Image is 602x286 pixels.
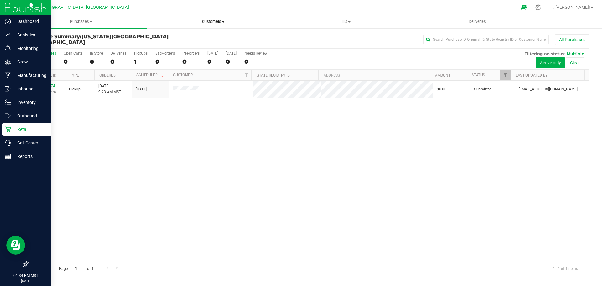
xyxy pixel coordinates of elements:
[11,45,49,52] p: Monitoring
[534,4,542,10] div: Manage settings
[155,58,175,65] div: 0
[517,1,531,13] span: Open Ecommerce Menu
[182,51,200,56] div: Pre-orders
[134,51,148,56] div: PickUps
[5,72,11,78] inline-svg: Manufacturing
[147,15,279,28] a: Customers
[64,51,82,56] div: Open Carts
[207,58,218,65] div: 0
[147,19,279,24] span: Customers
[11,58,49,66] p: Grow
[474,86,492,92] span: Submitted
[110,51,126,56] div: Deliveries
[3,278,49,283] p: [DATE]
[226,51,237,56] div: [DATE]
[279,19,411,24] span: Tills
[525,51,565,56] span: Filtering on status:
[241,70,251,80] a: Filter
[5,32,11,38] inline-svg: Analytics
[18,5,129,10] span: [US_STATE][GEOGRAPHIC_DATA] [GEOGRAPHIC_DATA]
[173,73,193,77] a: Customer
[5,59,11,65] inline-svg: Grow
[11,99,49,106] p: Inventory
[15,15,147,28] a: Purchases
[11,18,49,25] p: Dashboard
[536,57,565,68] button: Active only
[5,18,11,24] inline-svg: Dashboard
[72,264,83,273] input: 1
[11,72,49,79] p: Manufacturing
[5,45,11,51] inline-svg: Monitoring
[90,58,103,65] div: 0
[207,51,218,56] div: [DATE]
[15,19,147,24] span: Purchases
[548,264,583,273] span: 1 - 1 of 1 items
[136,86,147,92] span: [DATE]
[437,86,446,92] span: $0.00
[5,99,11,105] inline-svg: Inventory
[244,58,267,65] div: 0
[5,140,11,146] inline-svg: Call Center
[549,5,590,10] span: Hi, [PERSON_NAME]!
[6,236,25,255] iframe: Resource center
[257,73,290,78] a: State Registry ID
[460,19,494,24] span: Deliveries
[516,73,547,78] a: Last Updated By
[226,58,237,65] div: 0
[244,51,267,56] div: Needs Review
[519,86,578,92] span: [EMAIL_ADDRESS][DOMAIN_NAME]
[11,139,49,147] p: Call Center
[318,70,430,81] th: Address
[28,34,169,45] span: [US_STATE][GEOGRAPHIC_DATA] [GEOGRAPHIC_DATA]
[99,73,116,78] a: Ordered
[11,126,49,133] p: Retail
[279,15,411,28] a: Tills
[134,58,148,65] div: 1
[155,51,175,56] div: Back-orders
[11,112,49,120] p: Outbound
[566,57,584,68] button: Clear
[5,153,11,159] inline-svg: Reports
[472,73,485,77] a: Status
[64,58,82,65] div: 0
[11,31,49,39] p: Analytics
[11,153,49,160] p: Reports
[54,264,99,273] span: Page of 1
[182,58,200,65] div: 0
[3,273,49,278] p: 01:34 PM MST
[90,51,103,56] div: In Store
[5,113,11,119] inline-svg: Outbound
[435,73,451,78] a: Amount
[411,15,543,28] a: Deliveries
[136,73,165,77] a: Scheduled
[423,35,549,44] input: Search Purchase ID, Original ID, State Registry ID or Customer Name...
[70,73,79,78] a: Type
[5,126,11,132] inline-svg: Retail
[555,34,589,45] button: All Purchases
[110,58,126,65] div: 0
[98,83,121,95] span: [DATE] 9:23 AM MST
[500,70,511,80] a: Filter
[11,85,49,93] p: Inbound
[567,51,584,56] span: Multiple
[28,34,215,45] h3: Purchase Summary:
[69,86,81,92] span: Pickup
[5,86,11,92] inline-svg: Inbound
